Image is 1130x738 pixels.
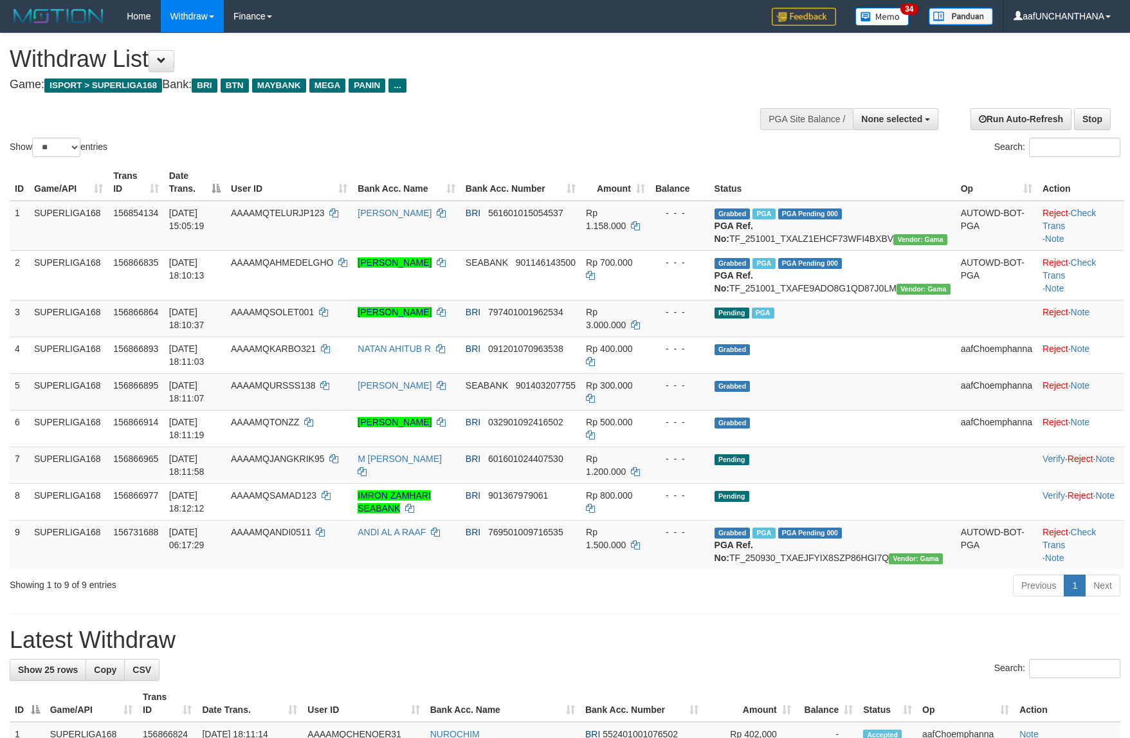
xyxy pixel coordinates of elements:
[1045,283,1064,293] a: Note
[466,417,480,427] span: BRI
[1043,490,1065,501] a: Verify
[488,490,548,501] span: Copy 901367979061 to clipboard
[586,527,626,550] span: Rp 1.500.000
[358,490,431,513] a: IMRON ZAMHARI SEABANK
[164,164,226,201] th: Date Trans.: activate to sort column descending
[10,138,107,157] label: Show entries
[10,337,29,373] td: 4
[169,490,205,513] span: [DATE] 18:12:12
[29,201,108,251] td: SUPERLIGA168
[29,410,108,447] td: SUPERLIGA168
[231,527,311,537] span: AAAAMQANDI0511
[113,380,158,391] span: 156866895
[1043,380,1068,391] a: Reject
[113,344,158,354] span: 156866893
[893,234,947,245] span: Vendor URL: https://trx31.1velocity.biz
[221,78,249,93] span: BTN
[10,447,29,483] td: 7
[466,527,480,537] span: BRI
[388,78,406,93] span: ...
[466,454,480,464] span: BRI
[586,344,632,354] span: Rp 400.000
[10,250,29,300] td: 2
[358,344,431,354] a: NATAN AHITUB R
[488,454,563,464] span: Copy 601601024407530 to clipboard
[302,685,424,722] th: User ID: activate to sort column ascending
[586,208,626,231] span: Rp 1.158.000
[231,208,325,218] span: AAAAMQTELURJP123
[169,527,205,550] span: [DATE] 06:17:29
[709,164,956,201] th: Status
[352,164,460,201] th: Bank Acc. Name: activate to sort column ascending
[709,520,956,569] td: TF_250930_TXAEJFYIX8SZP86HGI7Q
[358,454,442,464] a: M [PERSON_NAME]
[488,208,563,218] span: Copy 561601015054537 to clipboard
[1037,337,1124,373] td: ·
[1043,307,1068,317] a: Reject
[715,258,751,269] span: Grabbed
[231,417,299,427] span: AAAAMQTONZZ
[752,208,775,219] span: Marked by aafsengchandara
[1014,685,1120,722] th: Action
[929,8,993,25] img: panduan.png
[358,527,426,537] a: ANDI AL A RAAF
[231,257,333,268] span: AAAAMQAHMEDELGHO
[1043,257,1096,281] a: Check Trans
[358,380,432,391] a: [PERSON_NAME]
[113,208,158,218] span: 156854134
[358,307,432,317] a: [PERSON_NAME]
[45,685,138,722] th: Game/API: activate to sort column ascending
[169,417,205,440] span: [DATE] 18:11:19
[113,490,158,501] span: 156866977
[900,3,918,15] span: 34
[655,306,704,318] div: - - -
[650,164,709,201] th: Balance
[956,410,1037,447] td: aafChoemphanna
[10,659,86,681] a: Show 25 rows
[581,164,650,201] th: Amount: activate to sort column ascending
[1013,575,1064,596] a: Previous
[1043,454,1065,464] a: Verify
[655,452,704,465] div: - - -
[897,284,951,295] span: Vendor URL: https://trx31.1velocity.biz
[231,344,316,354] span: AAAAMQKARBO321
[10,685,45,722] th: ID: activate to sort column descending
[113,307,158,317] span: 156866864
[169,208,205,231] span: [DATE] 15:05:19
[580,685,704,722] th: Bank Acc. Number: activate to sort column ascending
[956,201,1037,251] td: AUTOWD-BOT-PGA
[861,114,922,124] span: None selected
[113,454,158,464] span: 156866965
[715,418,751,429] span: Grabbed
[1085,575,1120,596] a: Next
[231,454,325,464] span: AAAAMQJANGKRIK95
[715,381,751,392] span: Grabbed
[10,201,29,251] td: 1
[1037,300,1124,337] td: ·
[226,164,352,201] th: User ID: activate to sort column ascending
[778,258,843,269] span: PGA Pending
[715,270,753,293] b: PGA Ref. No:
[1071,417,1090,427] a: Note
[853,108,938,130] button: None selected
[1095,490,1115,501] a: Note
[709,201,956,251] td: TF_251001_TXALZ1EHCF73WFI4BXBV
[586,380,632,391] span: Rp 300.000
[10,46,740,72] h1: Withdraw List
[138,685,197,722] th: Trans ID: activate to sort column ascending
[10,164,29,201] th: ID
[655,256,704,269] div: - - -
[1037,373,1124,410] td: ·
[349,78,385,93] span: PANIN
[29,164,108,201] th: Game/API: activate to sort column ascending
[425,685,580,722] th: Bank Acc. Name: activate to sort column ascending
[466,208,480,218] span: BRI
[772,8,836,26] img: Feedback.jpg
[29,337,108,373] td: SUPERLIGA168
[113,417,158,427] span: 156866914
[197,685,302,722] th: Date Trans.: activate to sort column ascending
[778,208,843,219] span: PGA Pending
[1043,208,1068,218] a: Reject
[466,307,480,317] span: BRI
[655,416,704,429] div: - - -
